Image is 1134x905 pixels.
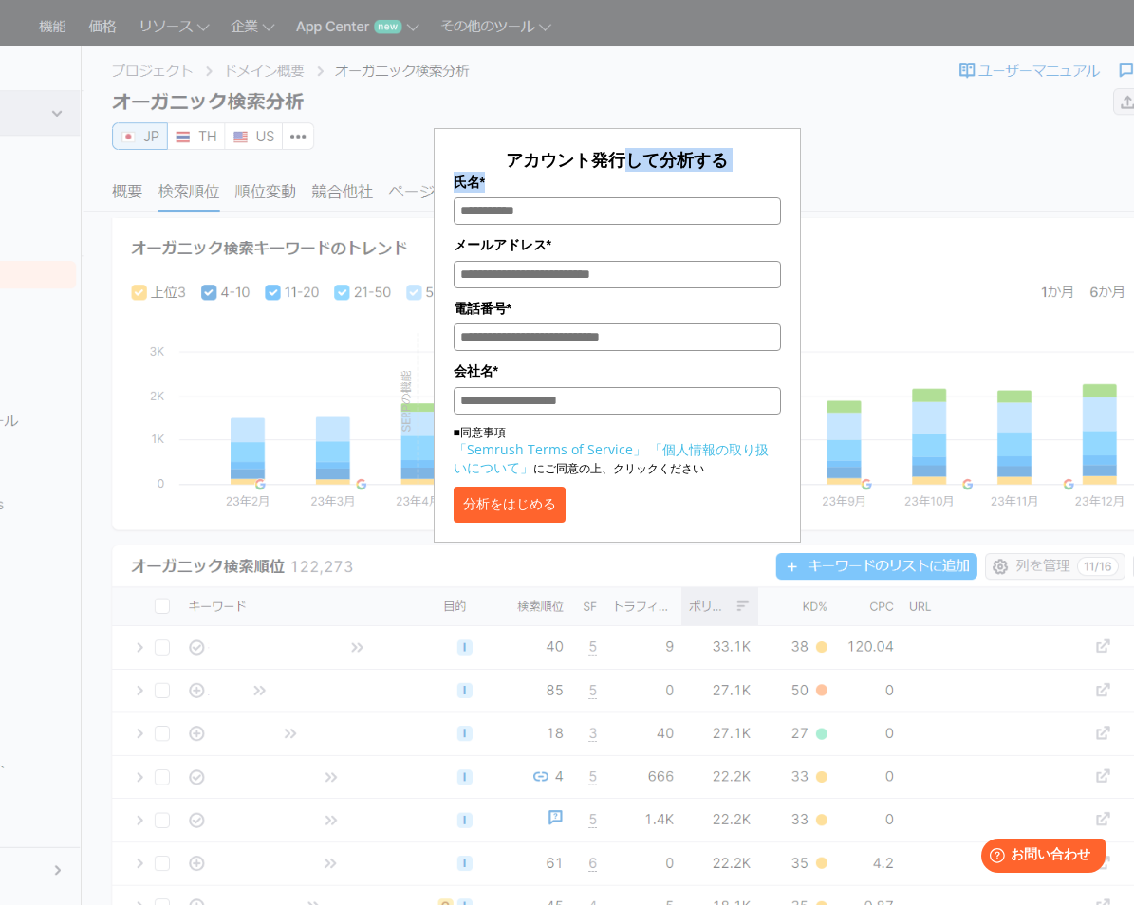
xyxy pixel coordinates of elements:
[506,148,728,171] span: アカウント発行して分析する
[454,440,646,458] a: 「Semrush Terms of Service」
[454,487,566,523] button: 分析をはじめる
[454,440,769,476] a: 「個人情報の取り扱いについて」
[454,234,781,255] label: メールアドレス*
[965,831,1113,884] iframe: Help widget launcher
[454,424,781,477] p: ■同意事項 にご同意の上、クリックください
[454,298,781,319] label: 電話番号*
